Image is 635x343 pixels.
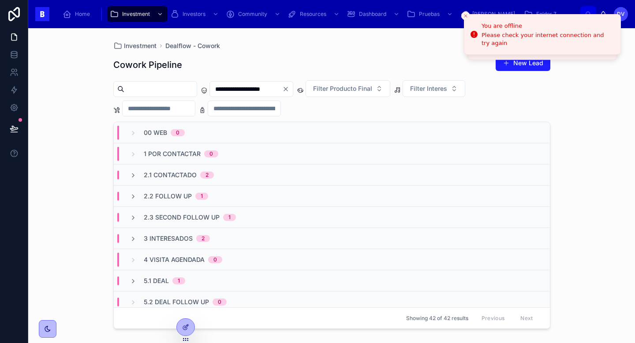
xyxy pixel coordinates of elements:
button: New Lead [496,55,550,71]
div: You are offline [482,22,613,30]
span: Showing 42 of 42 results [406,315,468,322]
span: Filter Interes [410,84,447,93]
div: 0 [213,256,217,263]
div: 1 [228,214,231,221]
div: 2 [202,235,205,242]
span: 5.2 Deal Follow Up [144,298,209,306]
span: 00 Web [144,128,167,137]
div: scrollable content [56,4,580,24]
button: Clear [282,86,293,93]
span: Filter Producto Final [313,84,372,93]
a: [PERSON_NAME] [457,6,521,22]
span: DV [617,11,625,18]
a: Community [223,6,285,22]
a: Pruebas [404,6,457,22]
span: 1 Por Contactar [144,149,201,158]
span: Community [238,11,267,18]
a: Resources [285,6,344,22]
a: Folder 7 [521,6,563,22]
a: Dashboard [344,6,404,22]
span: 2.2 Follow Up [144,192,192,201]
span: Investment [124,41,157,50]
span: 2.1 Contactado [144,171,197,179]
a: Home [60,6,96,22]
a: Investment [107,6,168,22]
div: 0 [218,298,221,306]
a: Dealflow - Cowork [165,41,220,50]
div: 0 [176,129,179,136]
span: Home [75,11,90,18]
span: Pruebas [419,11,440,18]
span: 5.1 Deal [144,276,169,285]
div: 1 [178,277,180,284]
div: 1 [201,193,203,200]
div: 0 [209,150,213,157]
div: Please check your internet connection and try again [482,31,613,47]
a: Investors [168,6,223,22]
div: 2 [205,171,209,179]
a: Investment [113,41,157,50]
span: 4 Visita Agendada [144,255,205,264]
span: 3 Interesados [144,234,193,243]
span: 2.3 Second Follow Up [144,213,220,222]
h1: Cowork Pipeline [113,59,182,71]
span: Dashboard [359,11,386,18]
img: App logo [35,7,49,21]
button: Select Button [306,80,390,97]
button: Select Button [403,80,465,97]
span: Investment [122,11,150,18]
span: Investors [183,11,205,18]
span: Resources [300,11,326,18]
button: Close toast [461,11,470,20]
